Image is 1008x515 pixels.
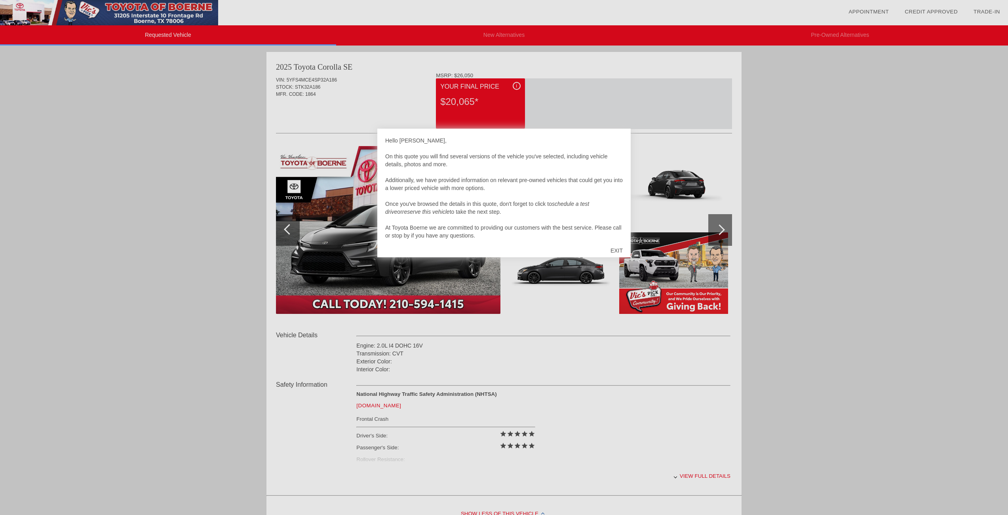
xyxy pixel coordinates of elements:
div: Hello [PERSON_NAME], On this quote you will find several versions of the vehicle you've selected,... [385,137,623,239]
a: Appointment [848,9,889,15]
div: EXIT [603,239,631,262]
em: reserve this vehicle [402,209,450,215]
a: Trade-In [974,9,1000,15]
a: Credit Approved [905,9,958,15]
